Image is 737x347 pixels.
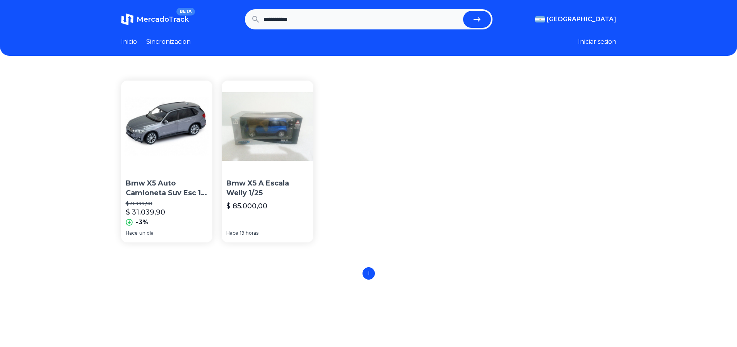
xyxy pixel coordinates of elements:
button: [GEOGRAPHIC_DATA] [535,15,616,24]
a: Inicio [121,37,137,46]
span: MercadoTrack [137,15,189,24]
img: Argentina [535,16,545,22]
img: MercadoTrack [121,13,133,26]
img: Bmw X5 Auto Camioneta Suv Esc 1 24 Welly Metal Abre Puertas [121,81,213,172]
span: Hace [226,230,238,236]
a: Bmw X5 A Escala Welly 1/25Bmw X5 A Escala Welly 1/25$ 85.000,00Hace19 horas [222,81,313,242]
span: 19 horas [240,230,258,236]
span: un día [139,230,154,236]
img: Bmw X5 A Escala Welly 1/25 [222,81,313,172]
a: MercadoTrackBETA [121,13,189,26]
p: Bmw X5 A Escala Welly 1/25 [226,179,309,198]
button: Iniciar sesion [578,37,616,46]
p: $ 31.999,90 [126,201,208,207]
p: -3% [136,218,148,227]
a: Bmw X5 Auto Camioneta Suv Esc 1 24 Welly Metal Abre PuertasBmw X5 Auto Camioneta Suv Esc 1 24 Wel... [121,81,213,242]
p: Bmw X5 Auto Camioneta Suv Esc 1 24 Welly Metal Abre Puertas [126,179,208,198]
a: Sincronizacion [146,37,191,46]
p: $ 31.039,90 [126,207,165,218]
span: BETA [176,8,195,15]
p: $ 85.000,00 [226,201,267,211]
span: [GEOGRAPHIC_DATA] [547,15,616,24]
span: Hace [126,230,138,236]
